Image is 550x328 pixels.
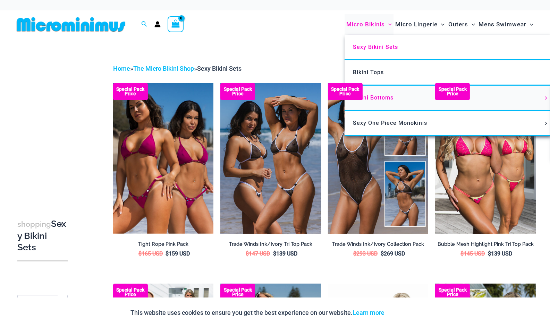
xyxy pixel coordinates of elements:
[460,250,464,257] span: $
[273,250,297,257] bdi: 139 USD
[18,295,67,306] span: - Shop Fabric Type
[220,83,321,233] img: Top Bum Pack
[17,218,68,253] h3: Sexy Bikini Sets
[435,83,536,233] img: Tri Top Pack F
[154,21,161,27] a: Account icon link
[435,241,536,250] a: Bubble Mesh Highlight Pink Tri Top Pack
[197,65,242,72] span: Sexy Bikini Sets
[113,241,214,248] h2: Tight Rope Pink Pack
[438,16,445,33] span: Menu Toggle
[131,308,385,318] p: This website uses cookies to ensure you get the best experience on our website.
[435,83,536,233] a: Tri Top Pack F Tri Top Pack BTri Top Pack B
[141,20,147,29] a: Search icon link
[113,83,214,233] img: Collection Pack F
[14,17,128,32] img: MM SHOP LOGO FLAT
[435,241,536,248] h2: Bubble Mesh Highlight Pink Tri Top Pack
[468,16,475,33] span: Menu Toggle
[220,241,321,250] a: Trade Winds Ink/Ivory Tri Top Pack
[435,288,470,297] b: Special Pack Price
[526,16,533,33] span: Menu Toggle
[168,16,184,32] a: View Shopping Cart, empty
[344,13,536,36] nav: Site Navigation
[328,241,429,248] h2: Trade Winds Ink/Ivory Collection Pack
[17,295,68,307] span: - Shop Fabric Type
[542,122,550,125] span: Menu Toggle
[477,14,535,35] a: Mens SwimwearMenu ToggleMenu Toggle
[345,14,394,35] a: Micro BikinisMenu ToggleMenu Toggle
[138,250,142,257] span: $
[17,220,51,228] span: shopping
[113,65,130,72] a: Home
[381,250,405,257] bdi: 269 USD
[113,87,148,96] b: Special Pack Price
[328,83,429,233] a: Collection Pack Collection Pack b (1)Collection Pack b (1)
[353,69,384,76] span: Bikini Tops
[353,120,427,126] span: Sexy One Piece Monokinis
[166,250,169,257] span: $
[390,304,420,321] button: Accept
[138,250,163,257] bdi: 165 USD
[220,288,255,297] b: Special Pack Price
[394,14,446,35] a: Micro LingerieMenu ToggleMenu Toggle
[346,16,385,33] span: Micro Bikinis
[220,83,321,233] a: Top Bum Pack Top Bum Pack bTop Bum Pack b
[166,250,190,257] bdi: 159 USD
[353,250,356,257] span: $
[133,65,194,72] a: The Micro Bikini Shop
[479,16,526,33] span: Mens Swimwear
[460,250,485,257] bdi: 145 USD
[435,87,470,96] b: Special Pack Price
[113,83,214,233] a: Collection Pack F Collection Pack B (3)Collection Pack B (3)
[220,241,321,248] h2: Trade Winds Ink/Ivory Tri Top Pack
[113,241,214,250] a: Tight Rope Pink Pack
[328,87,363,96] b: Special Pack Price
[328,83,429,233] img: Collection Pack
[246,250,249,257] span: $
[395,16,438,33] span: Micro Lingerie
[273,250,276,257] span: $
[113,288,148,297] b: Special Pack Price
[447,14,477,35] a: OutersMenu ToggleMenu Toggle
[542,96,550,100] span: Menu Toggle
[381,250,384,257] span: $
[246,250,270,257] bdi: 147 USD
[488,250,512,257] bdi: 139 USD
[353,250,378,257] bdi: 293 USD
[448,16,468,33] span: Outers
[353,94,394,101] span: Bikini Bottoms
[220,87,255,96] b: Special Pack Price
[353,309,385,316] a: Learn more
[17,58,80,197] iframe: TrustedSite Certified
[353,44,398,50] span: Sexy Bikini Sets
[488,250,491,257] span: $
[113,65,242,72] span: » »
[328,241,429,250] a: Trade Winds Ink/Ivory Collection Pack
[385,16,392,33] span: Menu Toggle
